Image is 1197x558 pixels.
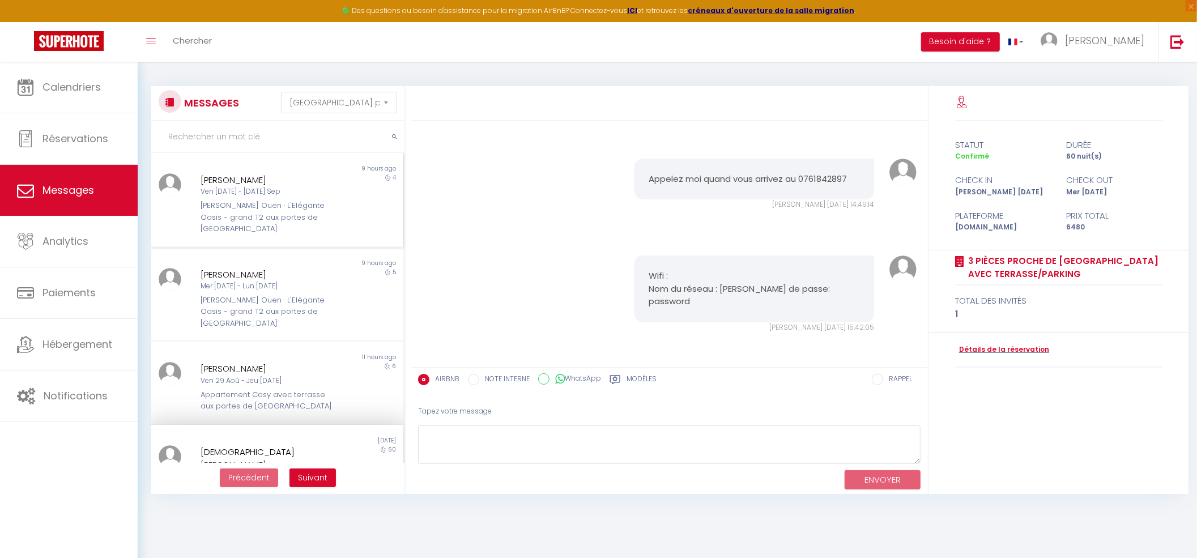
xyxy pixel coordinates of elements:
div: [PERSON_NAME] [201,362,333,376]
img: ... [889,159,917,186]
span: 5 [393,268,396,276]
label: RAPPEL [883,374,912,386]
button: Previous [220,468,278,488]
button: Next [289,468,336,488]
span: Messages [42,183,94,197]
span: Calendriers [42,80,101,94]
span: [PERSON_NAME] [1065,33,1144,48]
div: 9 hours ago [277,164,403,173]
div: [PERSON_NAME] [DATE] [948,187,1059,198]
div: [DATE] [277,436,403,445]
div: [PERSON_NAME] Ouen · L'Elégante Oasis - grand T2 aux portes de [GEOGRAPHIC_DATA] [201,295,333,329]
div: Prix total [1059,209,1170,223]
div: statut [948,138,1059,152]
div: [PERSON_NAME] Ouen · L'Elégante Oasis - grand T2 aux portes de [GEOGRAPHIC_DATA] [201,200,333,235]
pre: Wifi : Nom du réseau : [PERSON_NAME] de passe: password [649,270,861,308]
div: 1 [955,308,1162,321]
a: créneaux d'ouverture de la salle migration [688,6,854,15]
button: ENVOYER [845,470,921,490]
label: NOTE INTERNE [479,374,530,386]
label: Modèles [627,374,657,388]
div: Mer [DATE] - Lun [DATE] [201,281,333,292]
img: ... [159,173,181,196]
h3: MESSAGES [181,90,239,116]
span: Précédent [228,472,270,483]
div: Ven [DATE] - [DATE] Sep [201,186,333,197]
div: check in [948,173,1059,187]
img: logout [1170,35,1185,49]
span: Paiements [42,286,96,300]
label: AIRBNB [429,374,459,386]
img: Super Booking [34,31,104,51]
img: ... [159,445,181,468]
div: total des invités [955,294,1162,308]
div: [PERSON_NAME] [201,173,333,187]
span: Chercher [173,35,212,46]
div: [PERSON_NAME] [201,268,333,282]
div: 9 hours ago [277,259,403,268]
button: Ouvrir le widget de chat LiveChat [9,5,43,39]
a: Chercher [164,22,220,62]
div: Mer [DATE] [1059,187,1170,198]
div: 60 nuit(s) [1059,151,1170,162]
span: Suivant [298,472,327,483]
img: ... [159,268,181,291]
pre: Appelez moi quand vous arrivez au 0761842897 [649,173,861,186]
a: ... [PERSON_NAME] [1032,22,1158,62]
div: [DOMAIN_NAME] [948,222,1059,233]
span: Hébergement [42,337,112,351]
div: 6480 [1059,222,1170,233]
span: Notifications [44,389,108,403]
span: Réservations [42,131,108,146]
label: WhatsApp [549,373,601,386]
div: Ven 29 Aoû - Jeu [DATE] [201,376,333,386]
div: [DEMOGRAPHIC_DATA][PERSON_NAME] [201,445,333,472]
div: [PERSON_NAME] [DATE] 15:42:05 [634,322,875,333]
span: Analytics [42,234,88,248]
a: ICI [627,6,637,15]
span: 60 [388,445,396,454]
button: Besoin d'aide ? [921,32,1000,52]
a: Détails de la réservation [955,344,1049,355]
div: durée [1059,138,1170,152]
span: Confirmé [955,151,989,161]
div: Tapez votre message [418,398,921,425]
div: 11 hours ago [277,353,403,362]
div: check out [1059,173,1170,187]
span: 4 [393,173,396,182]
div: Appartement Cosy avec terrasse aux portes de [GEOGRAPHIC_DATA] [201,389,333,412]
img: ... [159,362,181,385]
a: 3 pièces proche de [GEOGRAPHIC_DATA] avec terrasse/Parking [964,254,1162,281]
span: 6 [392,362,396,370]
input: Rechercher un mot clé [151,121,404,153]
img: ... [889,255,917,283]
div: Plateforme [948,209,1059,223]
div: [PERSON_NAME] [DATE] 14:49:14 [634,199,875,210]
img: ... [1041,32,1058,49]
